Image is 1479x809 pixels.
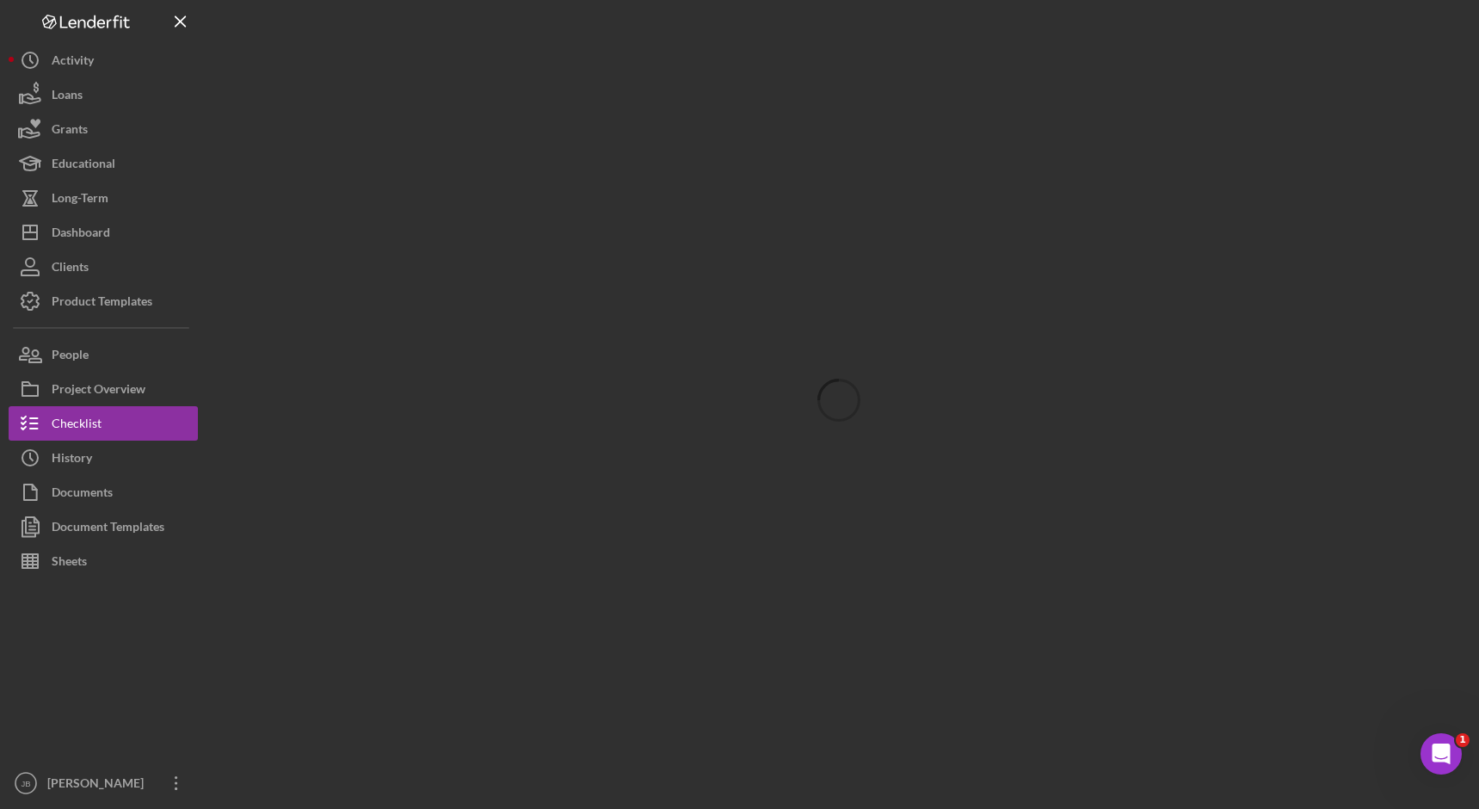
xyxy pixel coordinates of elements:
[52,146,115,185] div: Educational
[52,406,102,445] div: Checklist
[9,406,198,441] button: Checklist
[52,43,94,82] div: Activity
[21,779,30,788] text: JB
[52,475,113,514] div: Documents
[9,181,198,215] button: Long-Term
[52,337,89,376] div: People
[9,215,198,250] button: Dashboard
[9,284,198,318] button: Product Templates
[1456,733,1470,747] span: 1
[52,372,145,411] div: Project Overview
[9,372,198,406] button: Project Overview
[9,509,198,544] button: Document Templates
[9,766,198,800] button: JB[PERSON_NAME]
[9,475,198,509] button: Documents
[9,441,198,475] button: History
[52,544,87,583] div: Sheets
[52,441,92,479] div: History
[9,250,198,284] button: Clients
[9,146,198,181] button: Educational
[52,215,110,254] div: Dashboard
[9,77,198,112] button: Loans
[9,544,198,578] button: Sheets
[9,112,198,146] button: Grants
[52,284,152,323] div: Product Templates
[52,181,108,219] div: Long-Term
[43,766,155,805] div: [PERSON_NAME]
[52,509,164,548] div: Document Templates
[9,337,198,372] button: People
[52,250,89,288] div: Clients
[1420,733,1462,775] iframe: Intercom live chat
[52,77,83,116] div: Loans
[9,43,198,77] button: Activity
[52,112,88,151] div: Grants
